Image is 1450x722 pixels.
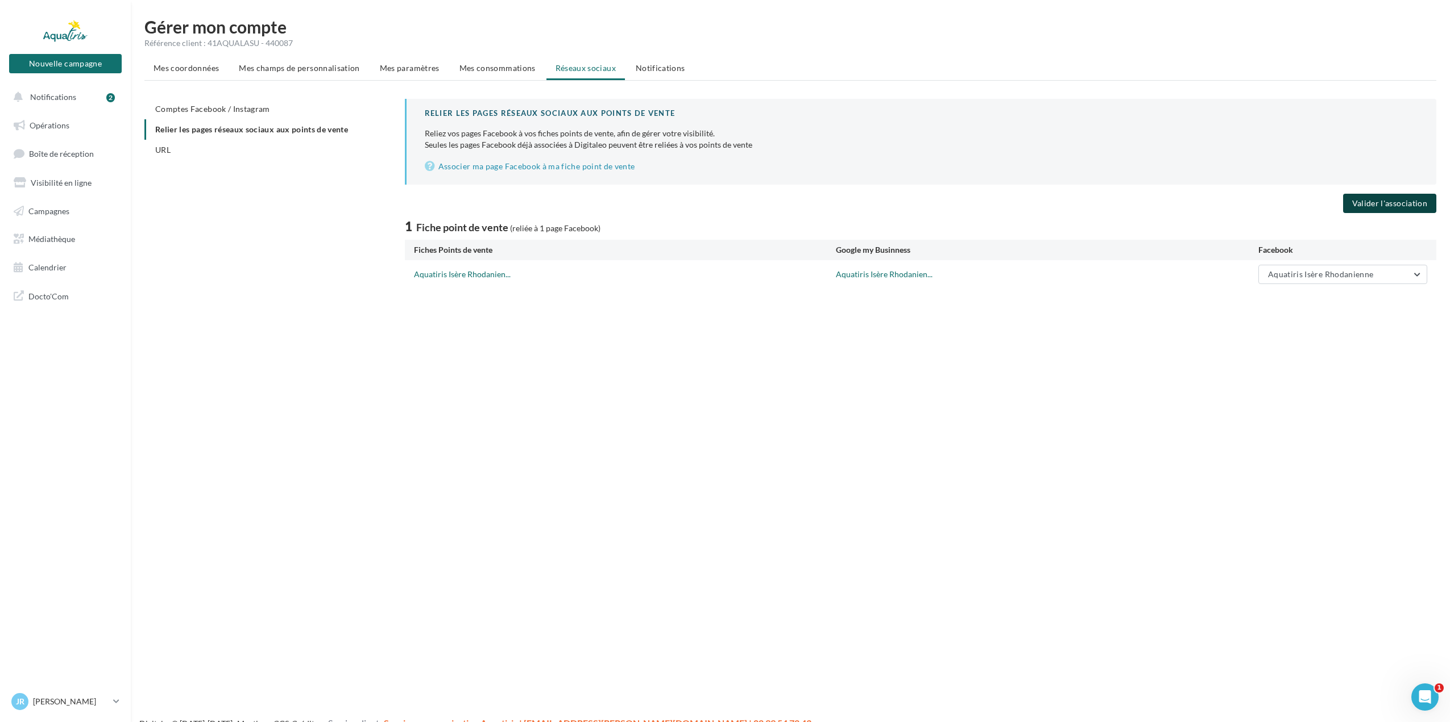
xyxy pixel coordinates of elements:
a: Docto'Com [7,284,124,308]
a: Visibilité en ligne [7,171,124,195]
span: 1 [1435,683,1444,692]
a: Opérations [7,114,124,137]
a: Médiathèque [7,227,124,251]
div: Relier les pages réseaux sociaux aux points de vente [425,108,1418,119]
span: Jr [16,696,24,707]
div: 2 [106,93,115,102]
div: Reliez vos pages Facebook à vos fiches points de vente, afin de gérer votre visibilité. [425,128,1418,139]
div: Référence client : 41AQUALASU - 440087 [144,37,1436,49]
a: Associer ma page Facebook à ma fiche point de vente [425,160,1418,173]
p: [PERSON_NAME] [33,696,109,707]
span: Notifications [636,63,685,73]
span: Boîte de réception [29,149,94,158]
span: Campagnes [28,206,69,215]
a: Jr [PERSON_NAME] [9,691,122,712]
button: Nouvelle campagne [9,54,122,73]
span: Mes champs de personnalisation [239,63,360,73]
div: Fiches Points de vente [414,244,836,256]
div: Google my Businness [836,244,1258,256]
span: Comptes Facebook / Instagram [155,104,270,114]
span: Opérations [30,120,69,130]
span: Docto'Com [28,289,69,303]
span: Visibilité en ligne [31,178,92,187]
span: Calendrier [28,262,67,272]
p: Seules les pages Facebook déjà associées à Digitaleo peuvent être reliées à vos points de vente [425,128,1418,151]
a: Boîte de réception [7,141,124,166]
div: Facebook [1258,244,1427,256]
span: Mes coordonnées [154,63,219,73]
button: Valider l'association [1343,194,1436,213]
a: Campagnes [7,199,124,223]
span: URL [155,145,171,155]
a: Calendrier [7,256,124,279]
span: (reliée à 1 page Facebook) [510,223,600,233]
span: Mes paramètres [380,63,440,73]
h1: Gérer mon compte [144,18,1436,35]
span: Notifications [30,92,76,102]
a: Aquatiris Isère Rhodanien... [836,269,933,279]
span: Aquatiris Isère Rhodanienne [1268,269,1373,279]
a: Aquatiris Isère Rhodanien... [414,269,511,279]
iframe: Intercom live chat [1411,683,1439,711]
span: Fiche point de vente [416,221,508,233]
span: Médiathèque [28,234,75,244]
button: Notifications 2 [7,85,119,109]
button: Aquatiris Isère Rhodanienne [1258,265,1427,284]
span: Mes consommations [459,63,536,73]
span: 1 [405,218,412,235]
